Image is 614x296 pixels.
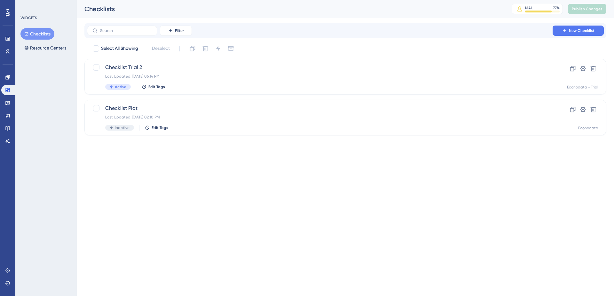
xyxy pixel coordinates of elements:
span: New Checklist [569,28,594,33]
button: Edit Tags [141,84,165,89]
span: Active [115,84,126,89]
span: Checklist Plat [105,104,534,112]
button: Resource Centers [20,42,70,54]
div: Econodata - Trial [567,85,598,90]
div: WIDGETS [20,15,37,20]
span: Select All Showing [101,45,138,52]
div: Econodata [578,125,598,131]
button: Checklists [20,28,54,40]
span: Inactive [115,125,130,130]
span: Edit Tags [152,125,168,130]
button: Edit Tags [145,125,168,130]
span: Deselect [152,45,170,52]
div: 77 % [553,5,560,11]
div: Last Updated: [DATE] 02:10 PM [105,115,534,120]
div: Checklists [84,4,496,13]
input: Search [100,28,152,33]
button: Filter [160,26,192,36]
button: New Checklist [553,26,604,36]
button: Deselect [146,43,176,54]
div: MAU [525,5,533,11]
span: Publish Changes [572,6,602,11]
span: Edit Tags [148,84,165,89]
span: Checklist Trial 2 [105,64,534,71]
div: Last Updated: [DATE] 06:14 PM [105,74,534,79]
span: Filter [175,28,184,33]
button: Publish Changes [568,4,606,14]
